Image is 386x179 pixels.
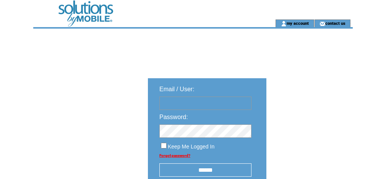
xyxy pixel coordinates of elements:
a: contact us [325,21,345,26]
span: Password: [159,114,188,120]
span: Email / User: [159,86,195,92]
span: Keep Me Logged In [168,144,214,150]
a: Forgot password? [159,153,190,158]
img: account_icon.gif [281,21,287,27]
img: contact_us_icon.gif [320,21,325,27]
a: my account [287,21,309,26]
